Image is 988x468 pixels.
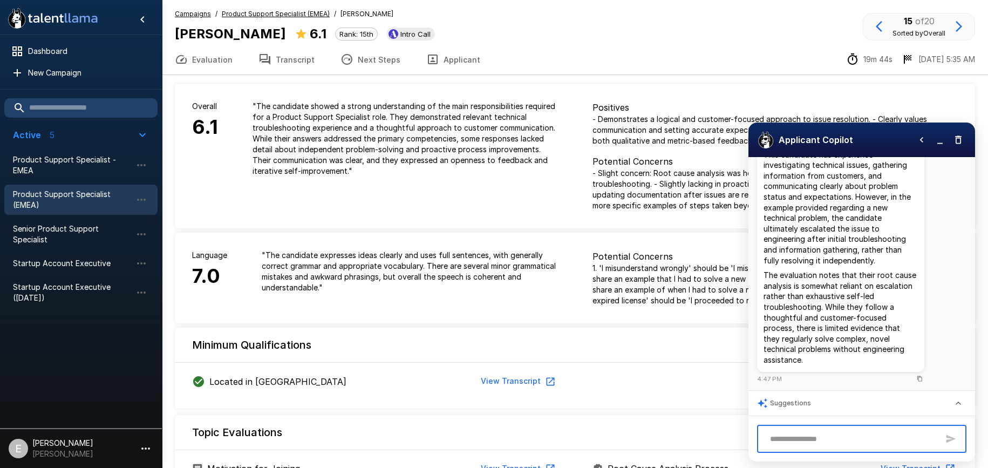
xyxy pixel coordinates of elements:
div: The time between starting and completing the interview [846,53,892,66]
span: [PERSON_NAME] [340,9,393,19]
span: Rank: 15th [336,30,377,38]
div: The date and time when the interview was completed [901,53,975,66]
button: Transcript [246,44,328,74]
b: [PERSON_NAME] [175,26,286,42]
h6: 7.0 [192,261,227,292]
span: Intro Call [396,30,435,38]
p: Overall [192,101,218,112]
p: - Demonstrates a logical and customer-focused approach to issue resolution. - Clearly values comm... [592,114,958,146]
u: Product Support Specialist (EMEA) [222,10,330,18]
p: Language [192,250,227,261]
p: - Slight concern: Root cause analysis was heavily reliant on escalation rather than exhaustive se... [592,168,958,211]
h6: 6.1 [192,112,218,143]
span: Sorted by Overall [892,29,945,37]
span: / [334,9,336,19]
span: / [215,9,217,19]
span: of 20 [915,16,935,26]
button: View Transcript [476,371,558,391]
h6: Topic Evaluations [192,424,282,441]
img: logo_glasses@2x.png [757,131,774,148]
span: Suggestions [770,398,811,409]
div: View profile in Ashby [386,28,435,40]
img: ashbyhq_logo.jpeg [389,29,398,39]
p: 19m 44s [863,54,892,65]
p: [DATE] 5:35 AM [918,54,975,65]
p: This candidate has experience investigating technical issues, gathering information from customer... [764,150,918,266]
p: 1. 'I misunderstand wrongly' should be 'I misunderstood' or 'I misunderstood the issue.' 2. 'I wo... [592,263,958,306]
button: Applicant [413,44,493,74]
p: " The candidate expresses ideas clearly and uses full sentences, with generally correct grammar a... [262,250,558,293]
button: Evaluation [162,44,246,74]
p: Located in [GEOGRAPHIC_DATA] [209,375,346,388]
button: Copy to clipboard [915,374,924,384]
u: Campaigns [175,10,211,18]
p: Positives [592,101,958,114]
b: 15 [904,16,912,26]
p: " The candidate showed a strong understanding of the main responsibilities required for a Product... [253,101,558,177]
h6: Minimum Qualifications [192,336,311,354]
p: The evaluation notes that their root cause analysis is somewhat reliant on escalation rather than... [764,270,918,365]
p: Potential Concerns [592,155,958,168]
b: 6.1 [310,26,326,42]
button: Next Steps [328,44,413,74]
p: Potential Concerns [592,250,958,263]
h6: Applicant Copilot [779,132,853,147]
span: 4:47 PM [757,374,782,384]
